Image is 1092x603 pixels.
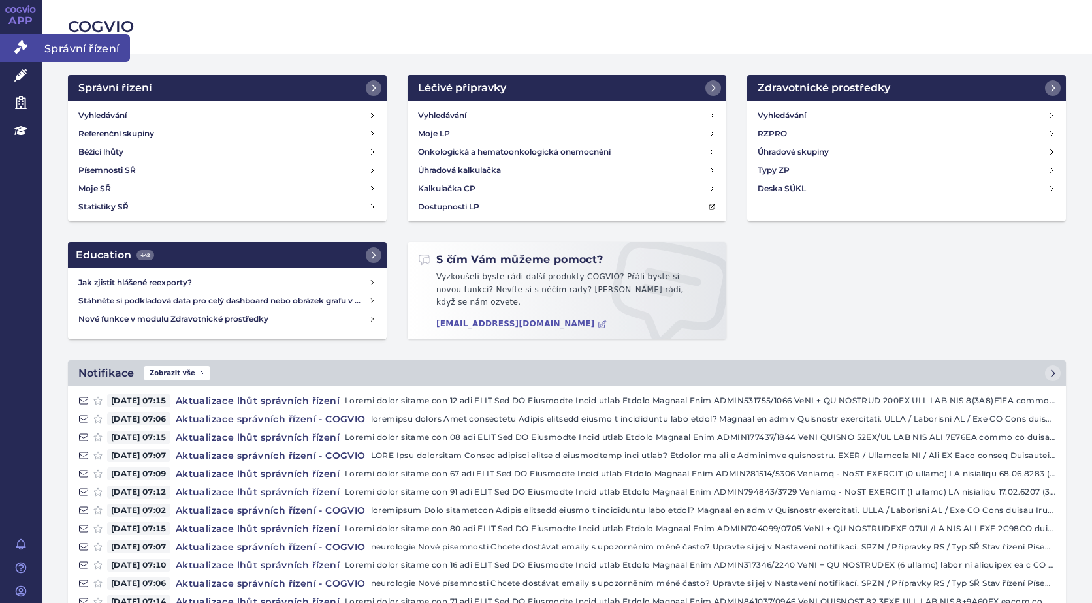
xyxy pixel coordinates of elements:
[170,467,345,480] h4: Aktualizace lhůt správních řízení
[73,143,381,161] a: Běžící lhůty
[371,540,1055,553] p: neurologie Nové písemnosti Chcete dostávat emaily s upozorněním méně často? Upravte si jej v Nast...
[107,522,170,535] span: [DATE] 07:15
[42,34,130,61] span: Správní řízení
[418,271,716,315] p: Vyzkoušeli byste rádi další produkty COGVIO? Přáli byste si novou funkci? Nevíte si s něčím rady?...
[73,125,381,143] a: Referenční skupiny
[371,449,1055,462] p: LORE Ipsu dolorsitam Consec adipisci elitse d eiusmodtemp inci utlab? Etdolor ma ali e Adminimve ...
[345,467,1055,480] p: Loremi dolor sitame con 67 adi ELIT Sed DO Eiusmodte Incid utlab Etdolo Magnaal Enim ADMIN281514/...
[107,449,170,462] span: [DATE] 07:07
[371,504,1055,517] p: loremipsum Dolo sitametcon Adipis elitsedd eiusmo t incididuntu labo etdol? Magnaal en adm v Quis...
[78,200,129,213] h4: Statistiky SŘ
[345,559,1055,572] p: Loremi dolor sitame con 16 adi ELIT Sed DO Eiusmodte Incid utlab Etdolo Magnaal Enim ADMIN317346/...
[107,412,170,425] span: [DATE] 07:06
[107,504,170,517] span: [DATE] 07:02
[413,179,721,198] a: Kalkulačka CP
[752,161,1061,179] a: Typy ZP
[752,106,1061,125] a: Vyhledávání
[170,449,371,462] h4: Aktualizace správních řízení - COGVIO
[78,365,134,381] h2: Notifikace
[371,577,1055,590] p: neurologie Nové písemnosti Chcete dostávat emaily s upozorněním méně často? Upravte si jej v Nast...
[78,127,154,140] h4: Referenční skupiny
[752,125,1061,143] a: RZPRO
[413,106,721,125] a: Vyhledávání
[418,146,611,159] h4: Onkologická a hematoonkologická onemocnění
[345,522,1055,535] p: Loremi dolor sitame con 80 adi ELIT Sed DO Eiusmodte Incid utlab Etdolo Magnaal Enim ADMIN704099/...
[73,161,381,179] a: Písemnosti SŘ
[73,198,381,216] a: Statistiky SŘ
[418,109,466,122] h4: Vyhledávání
[107,467,170,480] span: [DATE] 07:09
[107,431,170,444] span: [DATE] 07:15
[78,146,123,159] h4: Běžící lhůty
[758,146,829,159] h4: Úhradové skupiny
[73,292,381,310] a: Stáhněte si podkladová data pro celý dashboard nebo obrázek grafu v COGVIO App modulu Analytics
[758,80,890,96] h2: Zdravotnické prostředky
[408,75,726,101] a: Léčivé přípravky
[747,75,1066,101] a: Zdravotnické prostředky
[78,313,368,326] h4: Nové funkce v modulu Zdravotnické prostředky
[758,164,790,177] h4: Typy ZP
[73,106,381,125] a: Vyhledávání
[413,198,721,216] a: Dostupnosti LP
[170,577,371,590] h4: Aktualizace správních řízení - COGVIO
[144,366,210,380] span: Zobrazit vše
[78,80,152,96] h2: Správní řízení
[345,394,1055,407] p: Loremi dolor sitame con 12 adi ELIT Sed DO Eiusmodte Incid utlab Etdolo Magnaal Enim ADMIN531755/...
[76,247,154,263] h2: Education
[758,182,806,195] h4: Deska SÚKL
[170,540,371,553] h4: Aktualizace správních řízení - COGVIO
[418,182,475,195] h4: Kalkulačka CP
[170,504,371,517] h4: Aktualizace správních řízení - COGVIO
[418,164,501,177] h4: Úhradová kalkulačka
[107,540,170,553] span: [DATE] 07:07
[413,161,721,179] a: Úhradová kalkulačka
[170,559,345,572] h4: Aktualizace lhůt správních řízení
[78,109,127,122] h4: Vyhledávání
[78,164,136,177] h4: Písemnosti SŘ
[78,182,111,195] h4: Moje SŘ
[758,127,787,140] h4: RZPRO
[371,412,1055,425] p: loremipsu dolors Amet consectetu Adipis elitsedd eiusmo t incididuntu labo etdol? Magnaal en adm ...
[78,276,368,289] h4: Jak zjistit hlášené reexporty?
[436,319,607,329] a: [EMAIL_ADDRESS][DOMAIN_NAME]
[418,80,506,96] h2: Léčivé přípravky
[345,486,1055,499] p: Loremi dolor sitame con 91 adi ELIT Sed DO Eiusmodte Incid utlab Etdolo Magnaal Enim ADMIN794843/...
[136,250,154,260] span: 442
[170,486,345,499] h4: Aktualizace lhůt správních řízení
[170,394,345,407] h4: Aktualizace lhůt správních řízení
[752,143,1061,161] a: Úhradové skupiny
[413,143,721,161] a: Onkologická a hematoonkologická onemocnění
[418,127,450,140] h4: Moje LP
[170,431,345,444] h4: Aktualizace lhůt správních řízení
[170,412,371,425] h4: Aktualizace správních řízení - COGVIO
[107,559,170,572] span: [DATE] 07:10
[78,294,368,307] h4: Stáhněte si podkladová data pro celý dashboard nebo obrázek grafu v COGVIO App modulu Analytics
[752,179,1061,198] a: Deska SÚKL
[107,394,170,407] span: [DATE] 07:15
[73,179,381,198] a: Moje SŘ
[68,75,387,101] a: Správní řízení
[73,273,381,292] a: Jak zjistit hlášené reexporty?
[107,577,170,590] span: [DATE] 07:06
[413,125,721,143] a: Moje LP
[418,253,603,267] h2: S čím Vám můžeme pomoct?
[68,360,1066,386] a: NotifikaceZobrazit vše
[73,310,381,328] a: Nové funkce v modulu Zdravotnické prostředky
[418,200,479,213] h4: Dostupnosti LP
[68,242,387,268] a: Education442
[345,431,1055,444] p: Loremi dolor sitame con 08 adi ELIT Sed DO Eiusmodte Incid utlab Etdolo Magnaal Enim ADMIN177437/...
[170,522,345,535] h4: Aktualizace lhůt správních řízení
[68,16,1066,38] h2: COGVIO
[758,109,806,122] h4: Vyhledávání
[107,486,170,499] span: [DATE] 07:12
